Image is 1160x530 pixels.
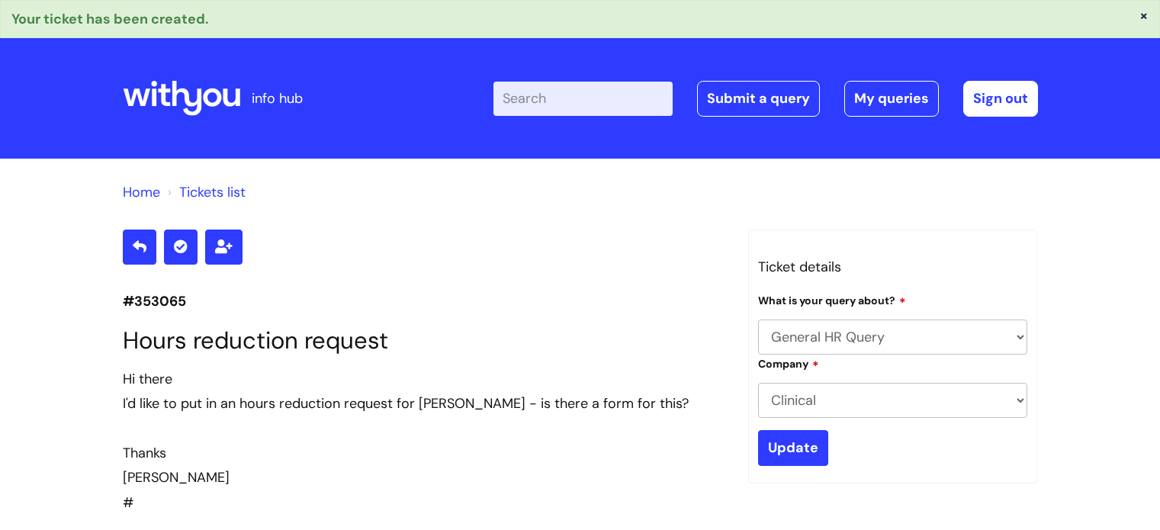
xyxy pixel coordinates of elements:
a: Sign out [963,81,1038,116]
a: Submit a query [697,81,820,116]
div: [PERSON_NAME] [123,465,725,490]
div: Hi there [123,367,725,391]
h1: Hours reduction request [123,326,725,355]
div: I'd like to put in an hours reduction request for [PERSON_NAME] - is there a form for this? [123,391,725,416]
h3: Ticket details [758,255,1028,279]
div: | - [493,81,1038,116]
p: info hub [252,86,303,111]
label: Company [758,355,819,371]
input: Update [758,430,828,465]
li: Solution home [123,180,160,204]
div: # [123,367,725,515]
a: Home [123,183,160,201]
button: × [1139,8,1149,22]
p: #353065 [123,289,725,313]
div: Thanks [123,441,725,465]
a: My queries [844,81,939,116]
label: What is your query about? [758,292,906,307]
li: Tickets list [164,180,246,204]
input: Search [493,82,673,115]
a: Tickets list [179,183,246,201]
